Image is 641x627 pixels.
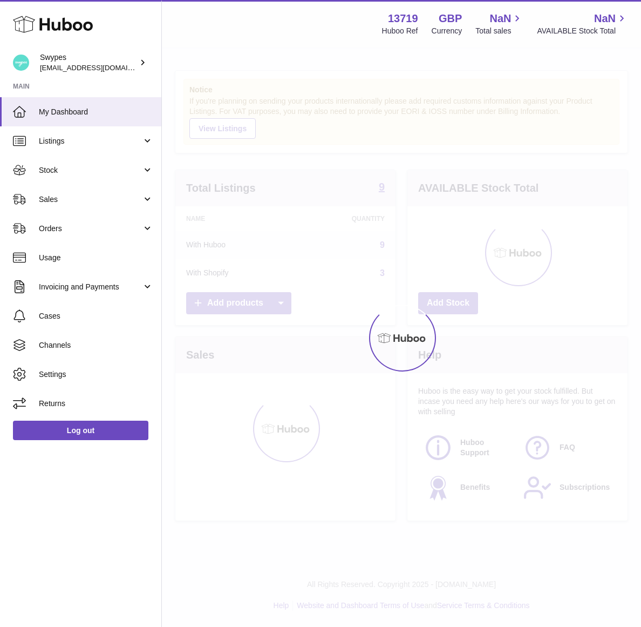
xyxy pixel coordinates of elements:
a: NaN Total sales [475,11,523,36]
div: Currency [432,26,462,36]
span: Invoicing and Payments [39,282,142,292]
span: NaN [594,11,616,26]
span: Channels [39,340,153,350]
span: NaN [489,11,511,26]
span: Total sales [475,26,523,36]
span: Usage [39,253,153,263]
span: [EMAIL_ADDRESS][DOMAIN_NAME] [40,63,159,72]
span: Stock [39,165,142,176]
div: Huboo Ref [382,26,418,36]
span: Sales [39,194,142,205]
span: Orders [39,224,142,234]
img: hello@swypes.co.uk [13,55,29,71]
span: My Dashboard [39,107,153,117]
strong: GBP [439,11,462,26]
span: Cases [39,311,153,321]
span: AVAILABLE Stock Total [537,26,628,36]
span: Returns [39,399,153,409]
a: Log out [13,421,148,440]
span: Settings [39,369,153,380]
span: Listings [39,136,142,146]
strong: 13719 [388,11,418,26]
div: Swypes [40,52,137,73]
a: NaN AVAILABLE Stock Total [537,11,628,36]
